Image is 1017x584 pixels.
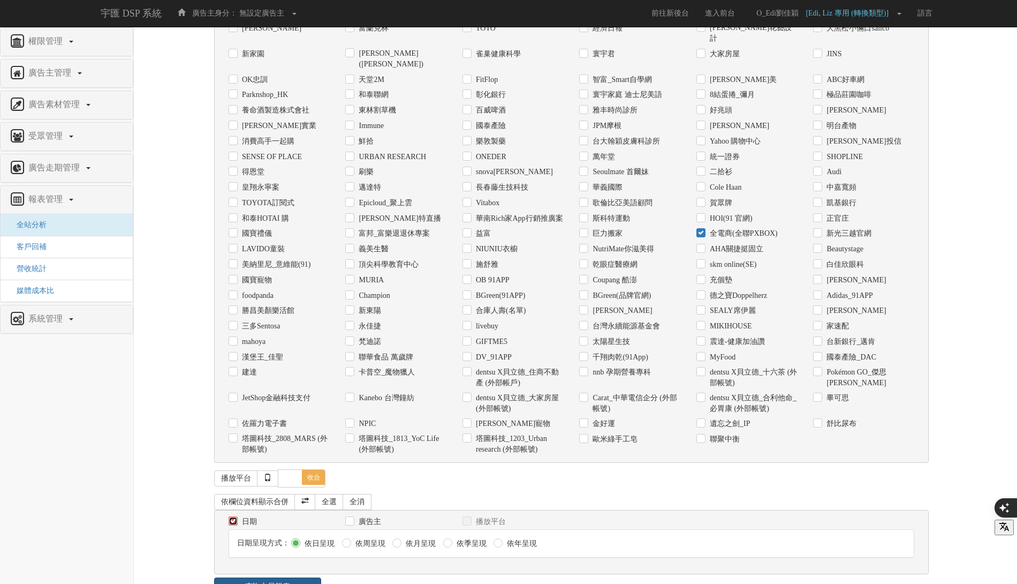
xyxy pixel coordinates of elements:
[824,121,856,131] label: 明台產物
[239,213,289,224] label: 和泰HOTAI 購
[590,74,651,85] label: 智富_Smart自學網
[356,321,381,332] label: 永佳捷
[824,105,886,116] label: [PERSON_NAME]
[473,305,526,316] label: 合庫人壽(名單)
[590,198,652,208] label: 歌倫比亞美語顧問
[356,352,413,363] label: 聯華食品 萬歲牌
[824,244,863,254] label: Beautystage
[590,275,636,286] label: Coupang 酷澎
[239,290,274,301] label: foodpanda
[707,136,761,147] label: Yahoo 購物中心
[473,352,512,363] label: DV_91APP
[239,167,264,177] label: 得恩堂
[707,259,757,270] label: skm online(SE)
[356,152,426,162] label: URBAN RESEARCH
[9,65,125,82] a: 廣告主管理
[824,182,856,193] label: 中嘉寬頻
[356,305,381,316] label: 新東陽
[356,244,389,254] label: 義美生醫
[356,336,381,347] label: 梵迪諾
[590,213,630,224] label: 斯科特運動
[454,538,487,549] label: 依季呈現
[9,287,54,295] span: 媒體成本比
[473,244,518,254] label: NIUNIU衣櫥
[239,198,294,208] label: TOYOTA訂閱式
[239,244,285,254] label: LAVIDO童裝
[239,352,283,363] label: 漢堡王_佳聖
[504,538,537,549] label: 依年呈現
[824,321,849,332] label: 家速配
[239,74,268,85] label: OK忠訓
[707,290,767,301] label: 德之寶Doppelherz
[9,243,47,251] a: 客戶回補
[473,49,521,59] label: 雀巢健康科學
[473,290,526,301] label: BGreen(91APP)
[403,538,436,549] label: 依月呈現
[473,105,506,116] label: 百威啤酒
[824,136,901,147] label: [PERSON_NAME]投信
[356,74,384,85] label: 天堂2M
[473,259,498,270] label: 施舒雅
[473,74,498,85] label: FitFlop
[707,367,798,388] label: dentsu X貝立德_十六茶 (外部帳號)
[9,191,125,208] a: 報表管理
[590,352,648,363] label: 千翔肉乾(91App)
[26,194,68,204] span: 報表管理
[590,393,680,414] label: Carat_中華電信企分 (外部帳號)
[473,336,507,347] label: GIFTME5
[473,152,506,162] label: ONEDER
[707,305,756,316] label: SEALY席伊麗
[824,89,871,100] label: 極品莊園咖啡
[356,228,430,239] label: 富邦_富樂退退休專案
[707,393,798,414] label: dentsu X貝立德_合利他命_必胃康 (外部帳號)
[707,49,740,59] label: 大家房屋
[824,152,863,162] label: SHOPLINE
[302,538,335,549] label: 依日呈現
[356,105,396,116] label: 東林割草機
[239,121,316,131] label: [PERSON_NAME]實業
[356,275,384,286] label: MURIA
[824,290,872,301] label: Adidas_91APP
[239,9,284,17] span: 無設定廣告主
[239,23,301,34] label: [PERSON_NAME]
[824,23,889,34] label: 大黑松小倆口salico
[473,275,510,286] label: OB 91APP
[356,367,415,378] label: 卡普空_魔物獵人
[473,167,553,177] label: snova[PERSON_NAME]
[26,131,68,140] span: 受眾管理
[707,167,732,177] label: 二拾衫
[356,136,374,147] label: 鮮拾
[473,367,564,388] label: dentsu X貝立德_住商不動產 (外部帳戶)
[590,290,651,301] label: BGreen(品牌官網)
[707,244,763,254] label: AHA關捷挺固立
[473,393,564,414] label: dentsu X貝立德_大家房屋 (外部帳號)
[473,136,506,147] label: 樂敦製藥
[590,49,615,59] label: 寰宇君
[356,213,441,224] label: [PERSON_NAME]特直播
[824,259,864,270] label: 白佳欣眼科
[239,259,310,270] label: 美納里尼_意維能(91)
[356,182,381,193] label: 邁達特
[473,182,528,193] label: 長春藤生技科技
[824,74,864,85] label: ABC好車網
[707,74,777,85] label: [PERSON_NAME]美
[707,23,798,44] label: [PERSON_NAME]花藝設計
[239,393,310,403] label: JetShop金融科技支付
[590,105,637,116] label: 雅丰時尚診所
[824,167,841,177] label: Audi
[590,136,660,147] label: 台大翰穎皮膚科診所
[356,418,376,429] label: NPIC
[707,182,741,193] label: Cole Haan
[9,160,125,177] a: 廣告走期管理
[824,275,886,286] label: [PERSON_NAME]
[239,136,294,147] label: 消費高手一起購
[707,105,732,116] label: 好兆頭
[26,36,68,46] span: 權限管理
[590,367,651,378] label: nnb 孕期營養專科
[590,152,615,162] label: 萬年堂
[9,221,47,229] a: 全站分析
[473,89,506,100] label: 彰化銀行
[824,336,875,347] label: 台新銀行_邁肯
[824,198,856,208] label: 凱基銀行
